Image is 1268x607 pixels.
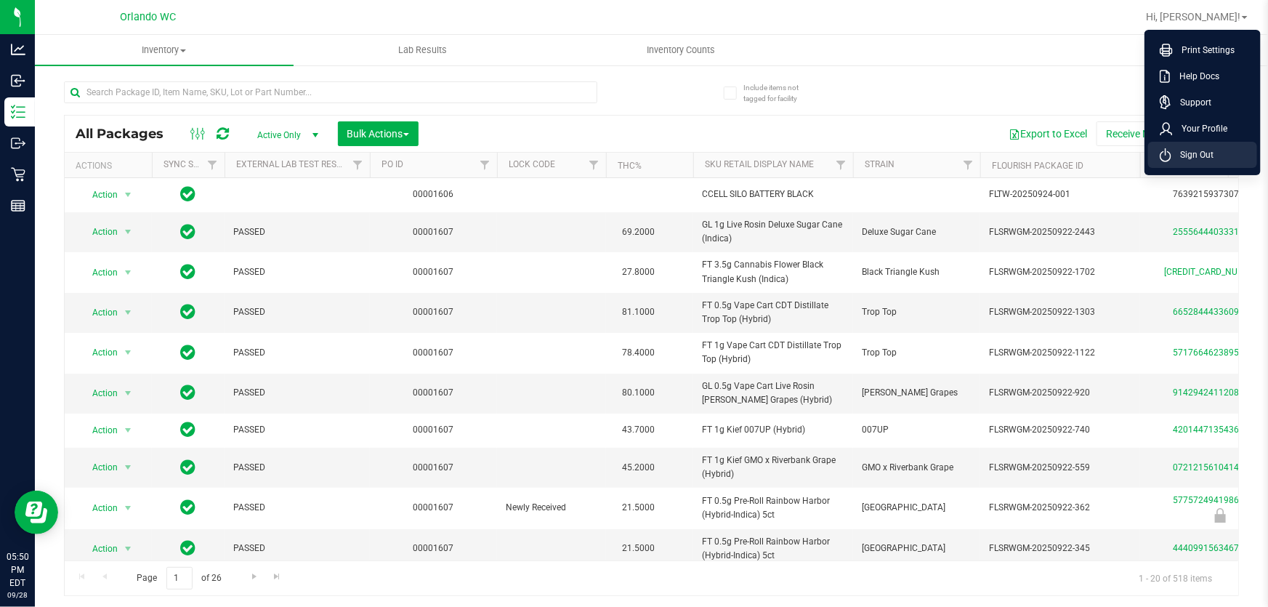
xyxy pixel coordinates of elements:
[1173,543,1254,553] a: 4440991563467432
[862,305,972,319] span: Trop Top
[1165,267,1263,277] a: [CREDIT_CARD_NUMBER]
[615,222,662,243] span: 69.2000
[989,501,1131,515] span: FLSRWGM-20250922-362
[1171,69,1219,84] span: Help Docs
[999,121,1097,146] button: Export to Excel
[243,567,264,587] a: Go to the next page
[11,198,25,213] inline-svg: Reports
[119,420,137,441] span: select
[413,189,454,199] a: 00001606
[379,44,467,57] span: Lab Results
[79,383,118,403] span: Action
[267,567,288,587] a: Go to the last page
[627,44,735,57] span: Inventory Counts
[862,265,972,279] span: Black Triangle Kush
[181,497,196,518] span: In Sync
[413,307,454,317] a: 00001607
[702,258,844,286] span: FT 3.5g Cannabis Flower Black Triangle Kush (Indica)
[992,161,1083,171] a: Flourish Package ID
[181,382,196,403] span: In Sync
[338,121,419,146] button: Bulk Actions
[181,342,196,363] span: In Sync
[413,462,454,473] a: 00001607
[956,153,980,177] a: Filter
[119,383,137,403] span: select
[119,302,137,323] span: select
[233,265,361,279] span: PASSED
[702,379,844,407] span: GL 0.5g Vape Cart Live Rosin [PERSON_NAME] Grapes (Hybrid)
[381,159,403,169] a: PO ID
[181,262,196,282] span: In Sync
[119,185,137,205] span: select
[233,542,361,555] span: PASSED
[347,128,409,140] span: Bulk Actions
[702,299,844,326] span: FT 0.5g Vape Cart CDT Distillate Trop Top (Hybrid)
[989,305,1131,319] span: FLSRWGM-20250922-1303
[615,342,662,363] span: 78.4000
[989,346,1131,360] span: FLSRWGM-20250922-1122
[1127,567,1224,589] span: 1 - 20 of 518 items
[11,167,25,182] inline-svg: Retail
[582,153,606,177] a: Filter
[166,567,193,590] input: 1
[862,386,972,400] span: [PERSON_NAME] Grapes
[1173,387,1254,398] a: 9142942411208319
[121,11,177,23] span: Orlando WC
[413,543,454,553] a: 00001607
[181,457,196,478] span: In Sync
[1173,347,1254,358] a: 5717664623895603
[124,567,234,590] span: Page of 26
[615,382,662,403] span: 80.1000
[862,501,972,515] span: [GEOGRAPHIC_DATA]
[1148,142,1257,168] li: Sign Out
[119,457,137,478] span: select
[702,494,844,522] span: FT 0.5g Pre-Roll Rainbow Harbor (Hybrid-Indica) 5ct
[1171,95,1211,110] span: Support
[473,153,497,177] a: Filter
[413,347,454,358] a: 00001607
[702,535,844,563] span: FT 0.5g Pre-Roll Rainbow Harbor (Hybrid-Indica) 5ct
[506,501,597,515] span: Newly Received
[862,225,972,239] span: Deluxe Sugar Cane
[79,185,118,205] span: Action
[11,73,25,88] inline-svg: Inbound
[1160,69,1251,84] a: Help Docs
[1173,462,1254,473] a: 0721215610414493
[509,159,555,169] a: Lock Code
[119,539,137,559] span: select
[743,82,816,104] span: Include items not tagged for facility
[76,126,178,142] span: All Packages
[413,227,454,237] a: 00001607
[76,161,146,171] div: Actions
[989,542,1131,555] span: FLSRWGM-20250922-345
[989,225,1131,239] span: FLSRWGM-20250922-2443
[233,305,361,319] span: PASSED
[79,539,118,559] span: Action
[1173,495,1254,505] a: 5775724941986213
[1160,95,1251,110] a: Support
[1146,11,1240,23] span: Hi, [PERSON_NAME]!
[119,262,137,283] span: select
[233,225,361,239] span: PASSED
[181,419,196,440] span: In Sync
[79,342,118,363] span: Action
[615,457,662,478] span: 45.2000
[862,542,972,555] span: [GEOGRAPHIC_DATA]
[1173,227,1254,237] a: 2555644403331672
[79,420,118,441] span: Action
[862,423,972,437] span: 007UP
[11,42,25,57] inline-svg: Analytics
[702,423,844,437] span: FT 1g Kief 007UP (Hybrid)
[702,454,844,481] span: FT 1g Kief GMO x Riverbank Grape (Hybrid)
[79,262,118,283] span: Action
[413,425,454,435] a: 00001607
[1173,307,1254,317] a: 6652844433609952
[862,461,972,475] span: GMO x Riverbank Grape
[11,105,25,119] inline-svg: Inventory
[11,136,25,150] inline-svg: Outbound
[163,159,219,169] a: Sync Status
[829,153,853,177] a: Filter
[79,498,118,518] span: Action
[1173,121,1227,136] span: Your Profile
[181,184,196,204] span: In Sync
